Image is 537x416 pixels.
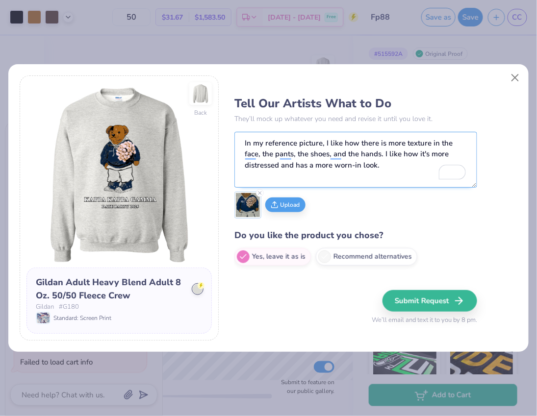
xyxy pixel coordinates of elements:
[59,302,79,312] span: # G180
[37,313,50,323] img: Standard: Screen Print
[234,96,477,111] h3: Tell Our Artists What to Do
[36,302,54,312] span: Gildan
[234,228,477,243] h4: Do you like the product you chose?
[194,108,207,117] div: Back
[372,316,477,325] span: We’ll email and text it to you by 8 pm.
[53,314,111,322] span: Standard: Screen Print
[234,248,311,266] label: Yes, leave it as is
[383,290,477,312] button: Submit Request
[191,84,210,103] img: Back
[506,69,524,87] button: Close
[234,132,477,188] textarea: To enrich screen reader interactions, please activate Accessibility in Grammarly extension settings
[26,82,212,268] img: Front
[265,197,306,212] button: Upload
[316,248,417,266] label: Recommend alternatives
[36,276,185,302] div: Gildan Adult Heavy Blend Adult 8 Oz. 50/50 Fleece Crew
[234,114,477,124] p: They’ll mock up whatever you need and revise it until you love it.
